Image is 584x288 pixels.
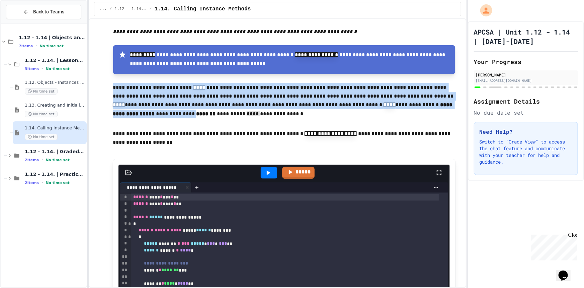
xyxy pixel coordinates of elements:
div: No due date set [474,109,578,117]
span: • [41,157,43,163]
span: 1.12 - 1.14. | Lessons and Notes [25,57,85,63]
div: Chat with us now!Close [3,3,46,43]
span: • [41,66,43,71]
h1: APCSA | Unit 1.12 - 1.14 | [DATE]-[DATE] [474,27,578,46]
span: 1.13. Creating and Initializing Objects: Constructors [25,103,85,108]
span: No time set [46,67,70,71]
span: / [149,6,152,12]
div: My Account [473,3,494,18]
span: 1.14. Calling Instance Methods [155,5,251,13]
span: • [35,43,37,49]
div: [PERSON_NAME] [476,72,576,78]
span: No time set [46,181,70,185]
span: ... [100,6,107,12]
h2: Your Progress [474,57,578,66]
span: 3 items [25,67,39,71]
span: 1.12 - 1.14. | Practice Labs [25,171,85,177]
span: 1.14. Calling Instance Methods [25,125,85,131]
span: 1.12. Objects - Instances of Classes [25,80,85,85]
div: [EMAIL_ADDRESS][DOMAIN_NAME] [476,78,576,83]
span: No time set [39,44,64,48]
span: No time set [25,111,58,117]
p: Switch to "Grade View" to access the chat feature and communicate with your teacher for help and ... [480,138,572,165]
span: No time set [25,88,58,95]
span: 1.12 - 1.14 | Objects and Instances of Classes [19,35,85,41]
h2: Assignment Details [474,97,578,106]
span: 7 items [19,44,33,48]
span: 2 items [25,158,39,162]
iframe: chat widget [556,261,577,281]
span: No time set [46,158,70,162]
span: Back to Teams [33,8,64,15]
span: 1.12 - 1.14. | Lessons and Notes [114,6,147,12]
span: / [109,6,112,12]
span: 1.12 - 1.14. | Graded Labs [25,149,85,155]
button: Back to Teams [6,5,81,19]
span: 2 items [25,181,39,185]
span: No time set [25,134,58,140]
span: • [41,180,43,185]
h3: Need Help? [480,128,572,136]
iframe: chat widget [528,232,577,261]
